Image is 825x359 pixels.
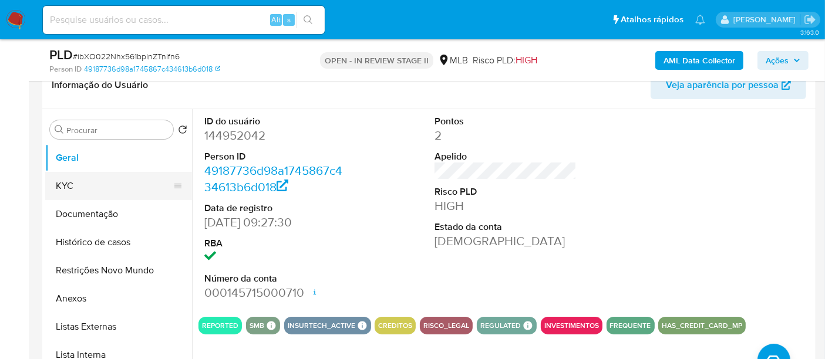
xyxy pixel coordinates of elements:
dt: ID do usuário [204,115,346,128]
dd: 144952042 [204,127,346,144]
a: 49187736d98a1745867c434613b6d018 [204,162,342,195]
div: MLB [438,54,468,67]
a: 49187736d98a1745867c434613b6d018 [84,64,220,74]
a: Notificações [695,15,705,25]
p: OPEN - IN REVIEW STAGE II [320,52,433,69]
button: Histórico de casos [45,228,192,256]
button: Ações [757,51,809,70]
dt: Pontos [435,115,577,128]
button: Anexos [45,285,192,313]
button: Documentação [45,200,192,228]
button: Retornar ao pedido padrão [178,125,187,138]
input: Procurar [66,125,169,136]
button: Procurar [55,125,64,134]
dd: 000145715000710 [204,285,346,301]
dd: [DEMOGRAPHIC_DATA] [435,233,577,249]
button: AML Data Collector [655,51,743,70]
span: Risco PLD: [473,54,537,67]
dt: RBA [204,237,346,250]
span: Atalhos rápidos [621,13,683,26]
dd: 2 [435,127,577,144]
button: search-icon [296,12,320,28]
h1: Informação do Usuário [52,79,148,91]
input: Pesquise usuários ou casos... [43,12,325,28]
span: s [287,14,291,25]
dd: [DATE] 09:27:30 [204,214,346,231]
dt: Apelido [435,150,577,163]
span: Veja aparência por pessoa [666,71,779,99]
span: HIGH [516,53,537,67]
p: erico.trevizan@mercadopago.com.br [733,14,800,25]
button: Veja aparência por pessoa [651,71,806,99]
b: AML Data Collector [664,51,735,70]
b: PLD [49,45,73,64]
button: KYC [45,172,183,200]
dd: HIGH [435,198,577,214]
dt: Número da conta [204,272,346,285]
b: Person ID [49,64,82,74]
dt: Data de registro [204,202,346,215]
span: Ações [766,51,789,70]
button: Restrições Novo Mundo [45,256,192,285]
dt: Risco PLD [435,185,577,198]
span: 3.163.0 [800,28,819,37]
span: # ibXO022Nhx561bpInZTnIfn6 [73,50,180,62]
a: Sair [804,13,816,26]
dt: Person ID [204,150,346,163]
span: Alt [271,14,281,25]
button: Listas Externas [45,313,192,341]
dt: Estado da conta [435,221,577,233]
button: Geral [45,144,192,172]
